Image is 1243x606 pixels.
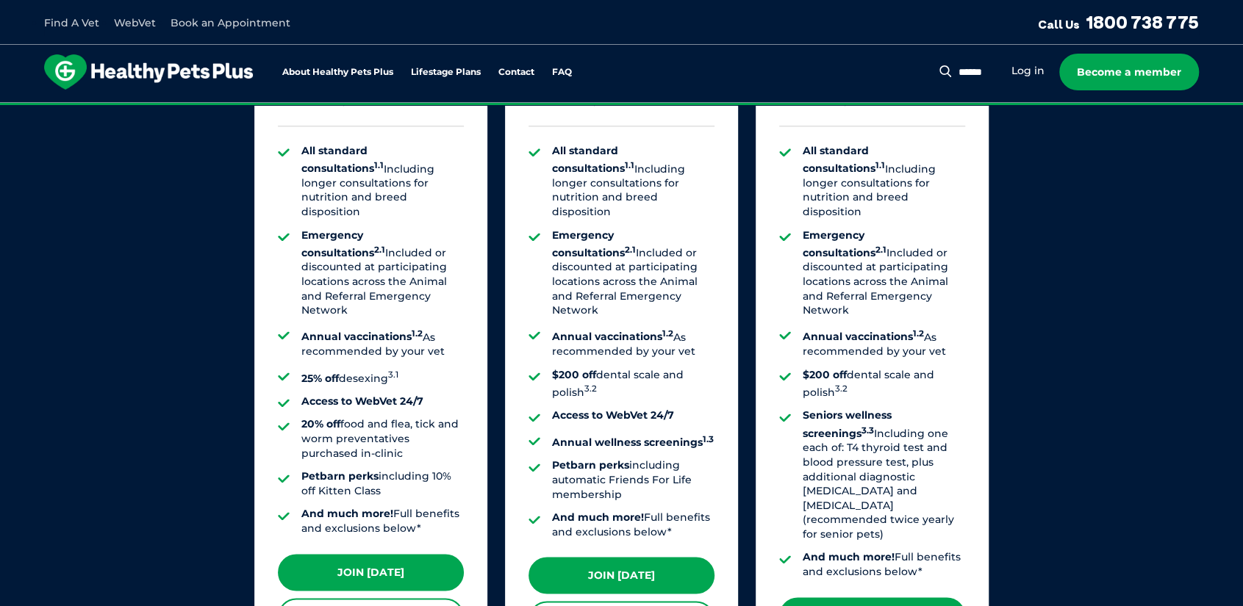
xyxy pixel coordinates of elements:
[388,369,398,380] sup: 3.1
[803,330,924,343] strong: Annual vaccinations
[552,144,634,175] strong: All standard consultations
[301,394,423,408] strong: Access to WebVet 24/7
[552,368,596,381] strong: $200 off
[584,383,597,394] sup: 3.2
[301,371,339,384] strong: 25% off
[803,408,892,439] strong: Seniors wellness screenings
[803,228,965,318] li: Included or discounted at participating locations across the Animal and Referral Emergency Network
[803,550,965,579] li: Full benefits and exclusions below*
[625,160,634,170] sup: 1.1
[529,557,714,594] a: Join [DATE]
[552,330,673,343] strong: Annual vaccinations
[803,550,895,563] strong: And much more!
[1059,54,1199,90] a: Become a member
[803,368,847,381] strong: $200 off
[301,507,393,520] strong: And much more!
[625,244,636,254] sup: 2.1
[301,144,384,175] strong: All standard consultations
[374,160,384,170] sup: 1.1
[875,160,885,170] sup: 1.1
[301,330,423,343] strong: Annual vaccinations
[552,511,644,524] strong: And much more!
[803,408,965,541] li: Including one each of: T4 thyroid test and blood pressure test, plus additional diagnostic [MEDIC...
[552,511,714,539] li: Full benefits and exclusions below*
[411,68,481,77] a: Lifestage Plans
[662,328,673,339] sup: 1.2
[552,458,629,472] strong: Petbarn perks
[1011,64,1045,78] a: Log in
[552,436,714,449] strong: Annual wellness screenings
[278,554,464,591] a: Join [DATE]
[1038,17,1080,32] span: Call Us
[171,16,290,29] a: Book an Appointment
[301,469,379,483] strong: Petbarn perks
[301,228,464,318] li: Included or discounted at participating locations across the Animal and Referral Emergency Network
[552,368,714,400] li: dental scale and polish
[803,144,965,220] li: Including longer consultations for nutrition and breed disposition
[301,507,464,535] li: Full benefits and exclusions below*
[552,408,674,422] strong: Access to WebVet 24/7
[552,144,714,220] li: Including longer consultations for nutrition and breed disposition
[282,68,393,77] a: About Healthy Pets Plus
[875,244,886,254] sup: 2.1
[374,244,385,254] sup: 2.1
[44,16,99,29] a: Find A Vet
[861,425,874,435] sup: 3.3
[803,228,886,259] strong: Emergency consultations
[301,417,464,461] li: food and flea, tick and worm preventatives purchased in-clinic
[703,433,714,444] sup: 1.3
[552,228,714,318] li: Included or discounted at participating locations across the Animal and Referral Emergency Network
[936,64,955,79] button: Search
[498,68,534,77] a: Contact
[301,327,464,359] li: As recommended by your vet
[803,144,885,175] strong: All standard consultations
[803,327,965,359] li: As recommended by your vet
[301,469,464,498] li: including 10% off Kitten Class
[301,417,340,430] strong: 20% off
[552,68,572,77] a: FAQ
[552,327,714,359] li: As recommended by your vet
[913,328,924,339] sup: 1.2
[301,228,385,259] strong: Emergency consultations
[114,16,156,29] a: WebVet
[835,383,848,394] sup: 3.2
[301,144,464,220] li: Including longer consultations for nutrition and breed disposition
[347,103,896,116] span: Proactive, preventative wellness program designed to keep your pet healthier and happier for longer
[803,368,965,400] li: dental scale and polish
[1038,11,1199,33] a: Call Us1800 738 775
[552,228,636,259] strong: Emergency consultations
[412,328,423,339] sup: 1.2
[301,368,464,386] li: desexing
[44,54,253,90] img: hpp-logo
[552,458,714,502] li: including automatic Friends For Life membership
